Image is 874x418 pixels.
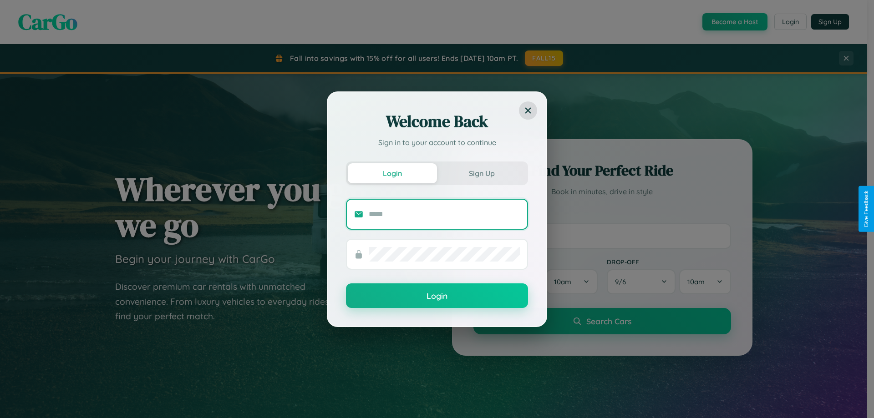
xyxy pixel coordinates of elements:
[863,191,869,227] div: Give Feedback
[346,283,528,308] button: Login
[346,137,528,148] p: Sign in to your account to continue
[437,163,526,183] button: Sign Up
[348,163,437,183] button: Login
[346,111,528,132] h2: Welcome Back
